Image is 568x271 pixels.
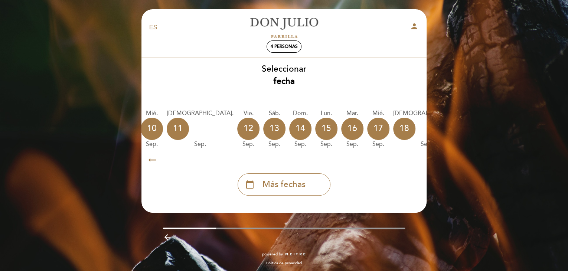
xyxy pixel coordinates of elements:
[271,44,298,49] span: 4 personas
[266,261,302,266] a: Política de privacidad
[167,109,234,118] div: [DEMOGRAPHIC_DATA].
[141,140,163,148] div: sep.
[237,118,259,140] div: 12
[289,118,311,140] div: 14
[147,152,158,168] i: arrow_right_alt
[263,118,285,140] div: 13
[393,118,415,140] div: 18
[289,140,311,148] div: sep.
[274,76,295,86] b: fecha
[341,118,363,140] div: 16
[315,140,337,148] div: sep.
[285,252,306,256] img: MEITRE
[245,178,254,191] i: calendar_today
[237,109,259,118] div: vie.
[341,109,363,118] div: mar.
[367,140,389,148] div: sep.
[141,63,427,88] div: Seleccionar
[262,179,306,191] span: Más fechas
[367,109,389,118] div: mié.
[410,22,419,31] i: person
[163,233,172,242] i: arrow_backward
[262,252,283,257] span: powered by
[315,109,337,118] div: lun.
[262,252,306,257] a: powered by
[263,109,285,118] div: sáb.
[167,140,234,148] div: sep.
[141,109,163,118] div: mié.
[367,118,389,140] div: 17
[315,118,337,140] div: 15
[237,140,259,148] div: sep.
[393,109,460,118] div: [DEMOGRAPHIC_DATA].
[341,140,363,148] div: sep.
[263,140,285,148] div: sep.
[238,17,330,38] a: [PERSON_NAME]
[167,118,189,140] div: 11
[393,140,460,148] div: sep.
[289,109,311,118] div: dom.
[410,22,419,33] button: person
[141,118,163,140] div: 10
